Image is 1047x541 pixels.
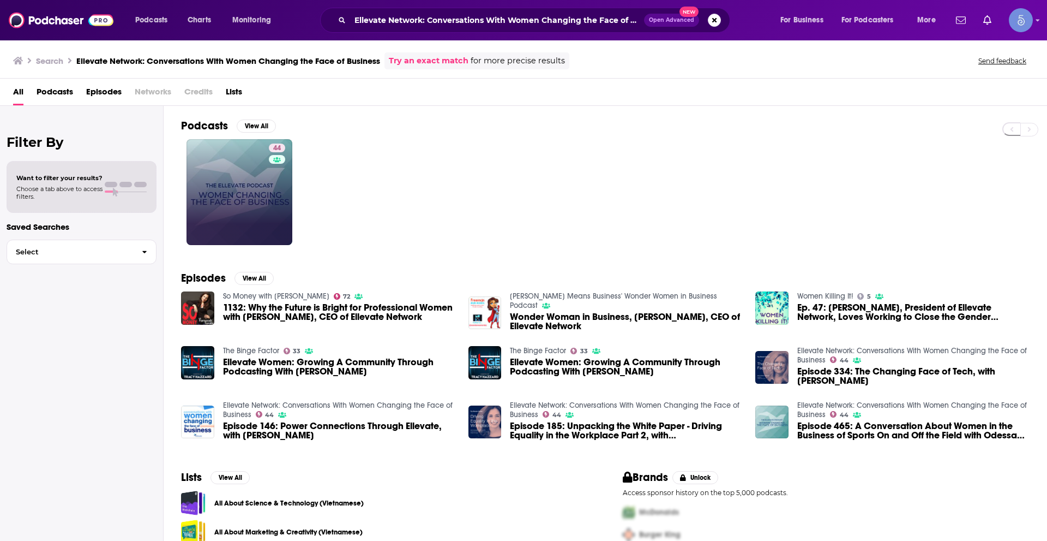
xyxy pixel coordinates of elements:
[797,292,853,301] a: Women Killing It!
[350,11,644,29] input: Search podcasts, credits, & more...
[223,303,455,322] span: 1132: Why the Future is Bright for Professional Women with [PERSON_NAME], CEO of Ellevate Network
[343,294,350,299] span: 72
[1009,8,1033,32] span: Logged in as Spiral5-G1
[269,144,285,152] a: 44
[979,11,996,29] a: Show notifications dropdown
[510,312,742,331] a: Wonder Woman in Business, Kristy Wallace, CEO of Ellevate Network
[857,293,871,300] a: 5
[510,312,742,331] span: Wonder Woman in Business, [PERSON_NAME], CEO of Ellevate Network
[86,83,122,105] a: Episodes
[510,346,566,355] a: The Binge Factor
[284,348,301,354] a: 33
[223,401,453,419] a: Ellevate Network: Conversations With Women Changing the Face of Business
[184,83,213,105] span: Credits
[225,11,285,29] button: open menu
[830,356,849,363] a: 44
[223,303,455,322] a: 1132: Why the Future is Bright for Professional Women with Kristy Wallace, CEO of Ellevate Network
[468,406,502,439] img: Episode 185: Unpacking the White Paper - Driving Equality in the Workplace Part 2, with Ellevate'...
[797,401,1027,419] a: Ellevate Network: Conversations With Women Changing the Face of Business
[510,401,739,419] a: Ellevate Network: Conversations With Women Changing the Face of Business
[639,530,681,539] span: Burger King
[649,17,694,23] span: Open Advanced
[214,526,363,538] a: All About Marketing & Creativity (Vietnamese)
[773,11,837,29] button: open menu
[181,119,276,133] a: PodcastsView All
[510,421,742,440] span: Episode 185: Unpacking the White Paper - Driving Equality in the Workplace Part 2, with [PERSON_N...
[293,349,300,354] span: 33
[210,471,250,484] button: View All
[755,406,789,439] img: Episode 465: A Conversation About Women in the Business of Sports On and Off the Field with Odess...
[232,13,271,28] span: Monitoring
[623,489,1030,497] p: Access sponsor history on the top 5,000 podcasts.
[510,292,717,310] a: Freeman Means Business' Wonder Women in Business Podcast
[9,10,113,31] img: Podchaser - Follow, Share and Rate Podcasts
[797,421,1030,440] a: Episode 465: A Conversation About Women in the Business of Sports On and Off the Field with Odess...
[672,471,719,484] button: Unlock
[468,346,502,379] img: Ellevate Women: Growing A Community Through Podcasting With Kristy Wallace
[1009,8,1033,32] button: Show profile menu
[223,292,329,301] a: So Money with Farnoosh Torabi
[181,406,214,439] img: Episode 146: Power Connections Through Ellevate, with Melanie Curtis
[223,358,455,376] span: Ellevate Women: Growing A Community Through Podcasting With [PERSON_NAME]
[7,240,157,264] button: Select
[76,56,380,66] h3: Ellevate Network: Conversations With Women Changing the Face of Business
[552,413,561,418] span: 44
[910,11,949,29] button: open menu
[580,349,588,354] span: 33
[135,83,171,105] span: Networks
[181,346,214,379] img: Ellevate Women: Growing A Community Through Podcasting With Kristy Wallace
[975,56,1030,66] button: Send feedback
[618,501,639,524] img: First Pro Logo
[1009,8,1033,32] img: User Profile
[679,7,699,17] span: New
[237,120,276,133] button: View All
[797,367,1030,385] span: Episode 334: The Changing Face of Tech, with [PERSON_NAME]
[7,248,133,255] span: Select
[181,471,250,484] a: ListsView All
[181,292,214,325] img: 1132: Why the Future is Bright for Professional Women with Kristy Wallace, CEO of Ellevate Network
[797,367,1030,385] a: Episode 334: The Changing Face of Tech, with Paula Ratliff
[186,139,292,245] a: 44
[797,303,1030,322] span: Ep. 47: [PERSON_NAME], President of Ellevate Network, Loves Working to Close the Gender Achieveme...
[7,222,157,232] p: Saved Searches
[510,358,742,376] span: Ellevate Women: Growing A Community Through Podcasting With [PERSON_NAME]
[13,83,23,105] a: All
[188,13,211,28] span: Charts
[780,13,823,28] span: For Business
[389,55,468,67] a: Try an exact match
[623,471,668,484] h2: Brands
[834,11,910,29] button: open menu
[917,13,936,28] span: More
[639,508,679,517] span: McDonalds
[952,11,970,29] a: Show notifications dropdown
[273,143,281,154] span: 44
[16,174,103,182] span: Want to filter your results?
[223,421,455,440] span: Episode 146: Power Connections Through Ellevate, with [PERSON_NAME]
[840,413,849,418] span: 44
[226,83,242,105] span: Lists
[797,303,1030,322] a: Ep. 47: Kristy Wallace, President of Ellevate Network, Loves Working to Close the Gender Achievem...
[840,358,849,363] span: 44
[180,11,218,29] a: Charts
[37,83,73,105] a: Podcasts
[755,351,789,384] img: Episode 334: The Changing Face of Tech, with Paula Ratliff
[223,421,455,440] a: Episode 146: Power Connections Through Ellevate, with Melanie Curtis
[867,294,871,299] span: 5
[256,411,274,418] a: 44
[214,497,364,509] a: All About Science & Technology (Vietnamese)
[543,411,561,418] a: 44
[181,491,206,515] a: All About Science & Technology (Vietnamese)
[135,13,167,28] span: Podcasts
[468,296,502,330] img: Wonder Woman in Business, Kristy Wallace, CEO of Ellevate Network
[471,55,565,67] span: for more precise results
